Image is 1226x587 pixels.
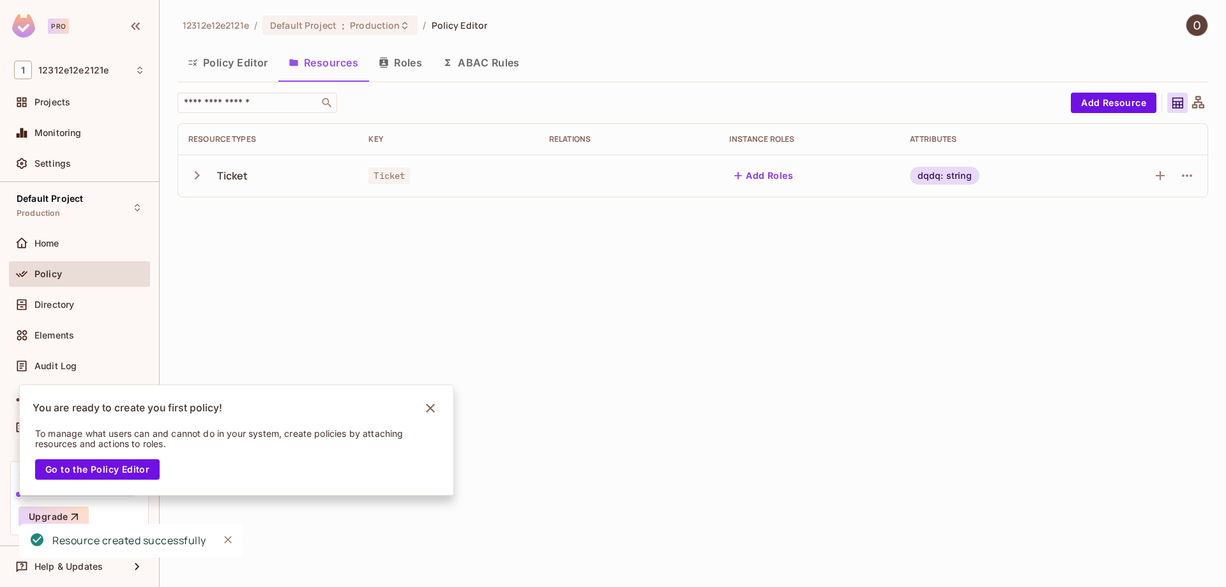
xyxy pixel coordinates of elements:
[254,19,257,31] li: /
[729,134,889,144] div: Instance roles
[188,134,348,144] div: Resource Types
[34,97,70,107] span: Projects
[34,361,77,371] span: Audit Log
[35,429,421,449] p: To manage what users can and cannot do in your system, create policies by attaching resources and...
[52,533,206,549] div: Resource created successfully
[423,19,426,31] li: /
[14,61,32,79] span: 1
[34,330,74,340] span: Elements
[35,459,160,480] button: Go to the Policy Editor
[48,19,69,34] div: Pro
[910,134,1070,144] div: Attributes
[350,19,400,31] span: Production
[368,134,528,144] div: Key
[910,167,980,185] div: dqdq: string
[17,194,83,204] span: Default Project
[729,165,798,186] button: Add Roles
[34,128,82,138] span: Monitoring
[341,20,345,31] span: :
[1071,93,1156,113] button: Add Resource
[183,19,249,31] span: the active workspace
[270,19,337,31] span: Default Project
[34,269,62,279] span: Policy
[432,47,530,79] button: ABAC Rules
[217,169,248,183] div: Ticket
[12,14,35,38] img: SReyMgAAAABJRU5ErkJggg==
[432,19,488,31] span: Policy Editor
[368,47,432,79] button: Roles
[549,134,709,144] div: Relations
[17,208,61,218] span: Production
[38,65,109,75] span: Workspace: 12312e12e2121e
[34,158,71,169] span: Settings
[368,167,410,184] span: Ticket
[218,530,238,549] button: Close
[34,300,74,310] span: Directory
[34,238,59,248] span: Home
[33,402,222,415] p: You are ready to create you first policy!
[178,47,278,79] button: Policy Editor
[278,47,368,79] button: Resources
[1186,15,1207,36] img: Олександр Зиков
